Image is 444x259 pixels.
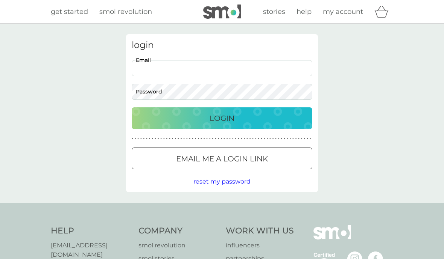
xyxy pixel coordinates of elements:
[152,137,153,140] p: ●
[298,137,300,140] p: ●
[295,137,297,140] p: ●
[146,137,147,140] p: ●
[289,137,291,140] p: ●
[183,137,185,140] p: ●
[249,137,251,140] p: ●
[138,225,219,237] h4: Company
[281,137,283,140] p: ●
[252,137,254,140] p: ●
[232,137,234,140] p: ●
[212,137,214,140] p: ●
[292,137,294,140] p: ●
[189,137,191,140] p: ●
[226,225,294,237] h4: Work With Us
[143,137,145,140] p: ●
[169,137,170,140] p: ●
[226,241,294,250] a: influencers
[132,107,312,129] button: Login
[287,137,288,140] p: ●
[224,137,225,140] p: ●
[374,4,393,19] div: basket
[99,8,152,16] span: smol revolution
[246,137,248,140] p: ●
[181,137,182,140] p: ●
[135,137,136,140] p: ●
[137,137,139,140] p: ●
[220,137,222,140] p: ●
[227,137,228,140] p: ●
[238,137,239,140] p: ●
[99,6,152,17] a: smol revolution
[166,137,168,140] p: ●
[193,177,251,187] button: reset my password
[261,137,262,140] p: ●
[198,137,199,140] p: ●
[304,137,306,140] p: ●
[307,137,308,140] p: ●
[160,137,162,140] p: ●
[258,137,260,140] p: ●
[132,148,312,169] button: Email me a login link
[175,137,176,140] p: ●
[235,137,237,140] p: ●
[272,137,274,140] p: ●
[51,8,88,16] span: get started
[255,137,257,140] p: ●
[263,6,285,17] a: stories
[176,153,268,165] p: Email me a login link
[206,137,208,140] p: ●
[310,137,311,140] p: ●
[215,137,216,140] p: ●
[218,137,219,140] p: ●
[229,137,231,140] p: ●
[132,40,312,51] h3: login
[193,178,251,185] span: reset my password
[138,241,219,250] a: smol revolution
[155,137,156,140] p: ●
[210,112,234,124] p: Login
[192,137,193,140] p: ●
[158,137,159,140] p: ●
[178,137,179,140] p: ●
[323,6,363,17] a: my account
[132,137,133,140] p: ●
[203,5,241,19] img: smol
[284,137,285,140] p: ●
[297,6,312,17] a: help
[313,225,351,251] img: smol
[278,137,280,140] p: ●
[323,8,363,16] span: my account
[204,137,205,140] p: ●
[243,137,245,140] p: ●
[186,137,188,140] p: ●
[297,8,312,16] span: help
[264,137,265,140] p: ●
[275,137,277,140] p: ●
[51,225,131,237] h4: Help
[263,8,285,16] span: stories
[163,137,165,140] p: ●
[149,137,151,140] p: ●
[201,137,202,140] p: ●
[266,137,268,140] p: ●
[301,137,303,140] p: ●
[195,137,196,140] p: ●
[209,137,211,140] p: ●
[140,137,142,140] p: ●
[172,137,173,140] p: ●
[241,137,242,140] p: ●
[269,137,271,140] p: ●
[51,6,88,17] a: get started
